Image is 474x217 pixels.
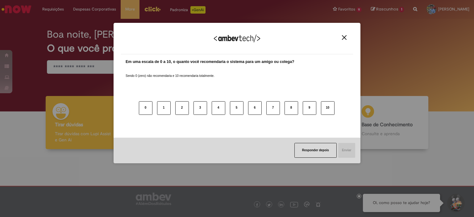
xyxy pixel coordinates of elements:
label: Em uma escala de 0 a 10, o quanto você recomendaria o sistema para um amigo ou colega? [126,59,294,65]
button: 9 [303,101,316,115]
button: 2 [175,101,189,115]
button: 7 [266,101,280,115]
button: 8 [285,101,298,115]
button: 4 [212,101,225,115]
button: 1 [157,101,171,115]
button: 6 [248,101,262,115]
button: 3 [193,101,207,115]
label: Sendo 0 (zero) não recomendaria e 10 recomendaria totalmente. [126,66,214,78]
img: Close [342,35,347,40]
img: Logo Ambevtech [214,35,260,42]
button: 10 [321,101,335,115]
button: Close [340,35,348,40]
button: 0 [139,101,152,115]
button: Responder depois [294,143,337,158]
button: 5 [230,101,243,115]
